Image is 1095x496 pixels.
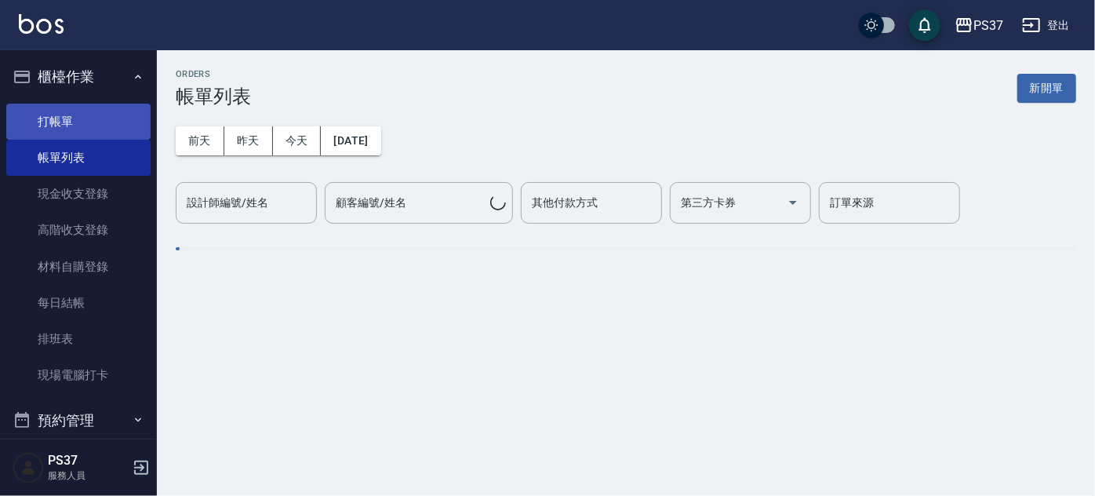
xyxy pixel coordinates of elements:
[6,140,151,176] a: 帳單列表
[909,9,940,41] button: save
[321,126,380,155] button: [DATE]
[1017,80,1076,95] a: 新開單
[48,469,128,483] p: 服務人員
[6,400,151,441] button: 預約管理
[13,452,44,483] img: Person
[780,190,806,215] button: Open
[273,126,322,155] button: 今天
[48,453,128,469] h5: PS37
[948,9,1010,42] button: PS37
[6,57,151,97] button: 櫃檯作業
[6,104,151,140] a: 打帳單
[6,212,151,248] a: 高階收支登錄
[176,126,224,155] button: 前天
[176,86,251,108] h3: 帳單列表
[19,14,64,34] img: Logo
[6,176,151,212] a: 現金收支登錄
[1017,74,1076,103] button: 新開單
[224,126,273,155] button: 昨天
[973,16,1003,35] div: PS37
[6,249,151,285] a: 材料自購登錄
[176,69,251,79] h2: ORDERS
[1016,11,1076,40] button: 登出
[6,357,151,393] a: 現場電腦打卡
[6,285,151,321] a: 每日結帳
[6,321,151,357] a: 排班表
